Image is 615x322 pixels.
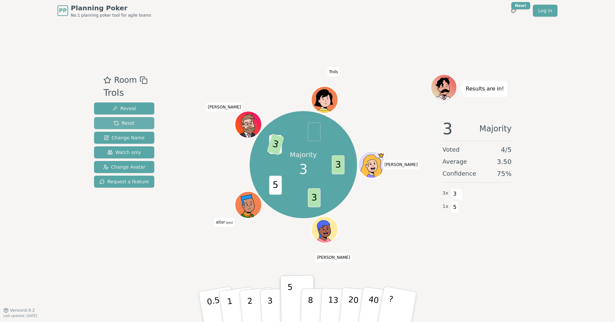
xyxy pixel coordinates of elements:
[315,253,352,262] span: Click to change your name
[10,308,35,313] span: Version 0.9.2
[94,161,154,173] button: Change Avatar
[290,150,317,159] p: Majority
[104,134,145,141] span: Change Name
[288,282,293,318] p: 5
[442,203,448,210] span: 1 x
[332,155,344,174] span: 3
[214,218,234,227] span: Click to change your name
[442,169,476,178] span: Confidence
[206,102,243,112] span: Click to change your name
[378,152,384,159] span: María is the host
[442,121,453,137] span: 3
[442,190,448,197] span: 3 x
[451,188,459,200] span: 3
[3,314,37,318] span: Last updated: [DATE]
[497,169,512,178] span: 75 %
[3,308,35,313] button: Version0.9.2
[94,176,154,188] button: Request a feature
[114,74,137,86] span: Room
[501,145,512,154] span: 4 / 5
[235,192,261,218] button: Click to change your avatar
[299,159,307,179] span: 3
[327,67,340,77] span: Click to change your name
[103,164,146,170] span: Change Avatar
[442,157,467,166] span: Average
[479,121,512,137] span: Majority
[497,157,512,166] span: 3.50
[59,7,66,15] span: PP
[94,117,154,129] button: Reset
[58,3,151,18] a: PPPlanning PokerNo.1 planning poker tool for agile teams
[103,86,147,100] div: Trols
[533,5,557,17] a: Log in
[383,160,419,169] span: Click to change your name
[112,105,136,112] span: Reveal
[103,74,111,86] button: Add as favourite
[107,149,141,156] span: Watch only
[308,188,320,207] span: 3
[442,145,460,154] span: Voted
[99,178,149,185] span: Request a feature
[94,132,154,144] button: Change Name
[71,13,151,18] span: No.1 planning poker tool for agile teams
[225,221,233,224] span: (you)
[269,176,282,195] span: 5
[94,102,154,114] button: Reveal
[466,84,504,93] p: Results are in!
[451,202,459,213] span: 5
[511,2,530,9] div: New!
[94,146,154,158] button: Watch only
[508,5,520,17] button: New!
[267,133,284,155] span: 3
[71,3,151,13] span: Planning Poker
[114,120,135,126] span: Reset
